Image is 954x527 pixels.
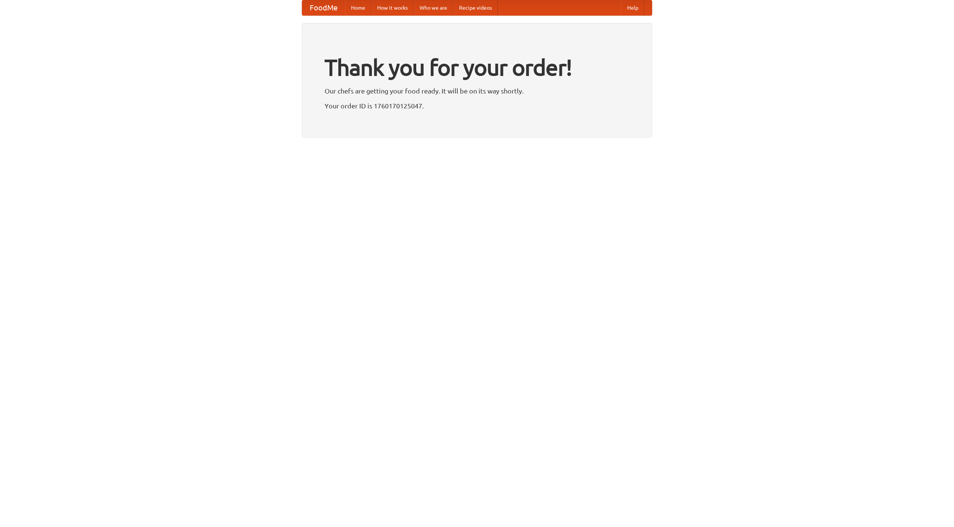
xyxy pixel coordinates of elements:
a: Home [345,0,371,15]
a: FoodMe [302,0,345,15]
p: Your order ID is 1760170125047. [325,100,629,111]
a: Who we are [414,0,453,15]
a: Recipe videos [453,0,498,15]
h1: Thank you for your order! [325,50,629,85]
a: How it works [371,0,414,15]
a: Help [621,0,644,15]
p: Our chefs are getting your food ready. It will be on its way shortly. [325,85,629,96]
